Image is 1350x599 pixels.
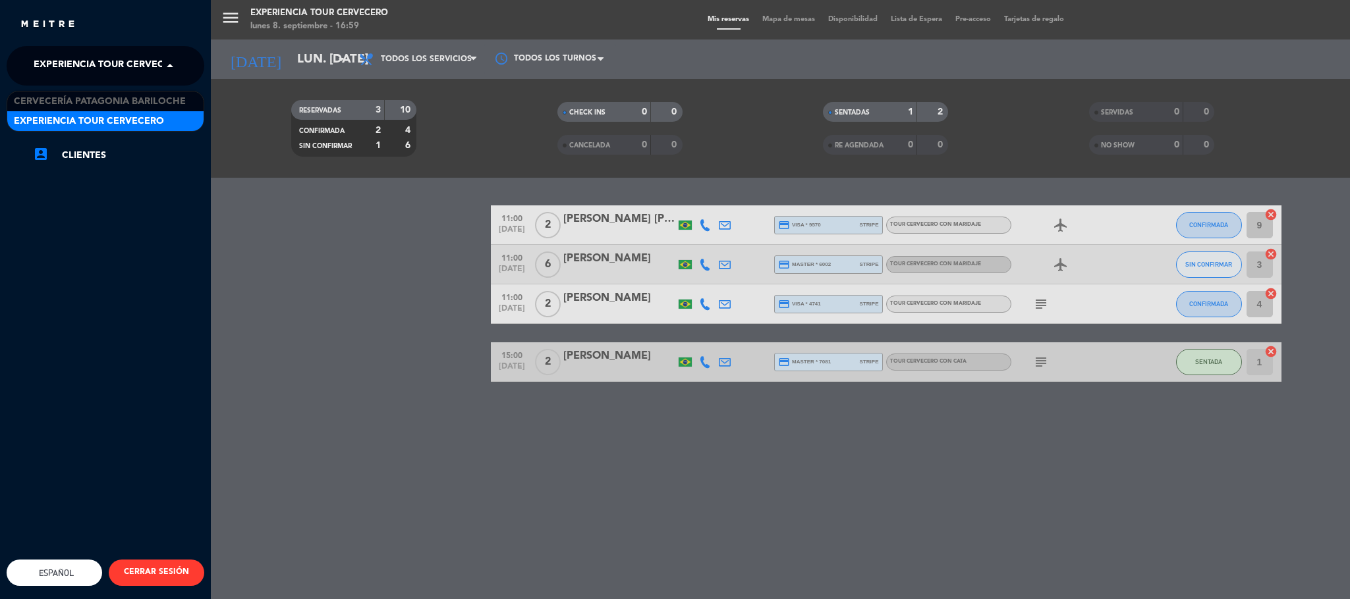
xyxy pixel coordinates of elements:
[14,94,186,109] span: Cervecería Patagonia Bariloche
[14,114,164,129] span: Experiencia Tour Cervecero
[20,20,76,30] img: MEITRE
[109,560,204,586] button: CERRAR SESIÓN
[36,568,74,578] span: Español
[34,52,184,80] span: Experiencia Tour Cervecero
[33,147,204,163] a: account_boxClientes
[33,146,49,162] i: account_box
